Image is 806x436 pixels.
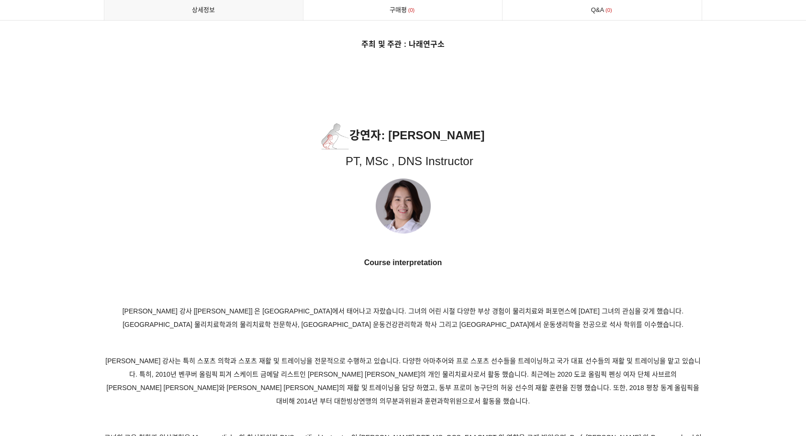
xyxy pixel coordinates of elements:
[376,179,431,234] img: 38ae3aee9ae5a.png
[407,5,416,15] span: 0
[321,129,381,142] span: 강연자
[604,5,614,15] span: 0
[364,258,442,267] strong: Course interpretation
[381,129,484,142] span: : [PERSON_NAME]
[105,357,700,405] span: [PERSON_NAME] 강사는 특히 스포츠 의학과 스포츠 재활 및 트레이닝을 전문적으로 수행하고 있습니다. 다양한 아마추어와 프로 스포츠 선수들을 트레이닝하고 국가 대표 선...
[123,307,684,328] span: [PERSON_NAME] 강사 [[PERSON_NAME]] 은 [GEOGRAPHIC_DATA]에서 태어나고 자랐습니다. 그녀의 어린 시절 다양한 부상 경험이 물리치료와 퍼포먼...
[361,40,444,48] strong: 주최 및 주관 : 나래연구소
[321,123,349,149] img: 1597e3e65a0d2.png
[346,155,473,168] span: PT, MSc , DNS Instructor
